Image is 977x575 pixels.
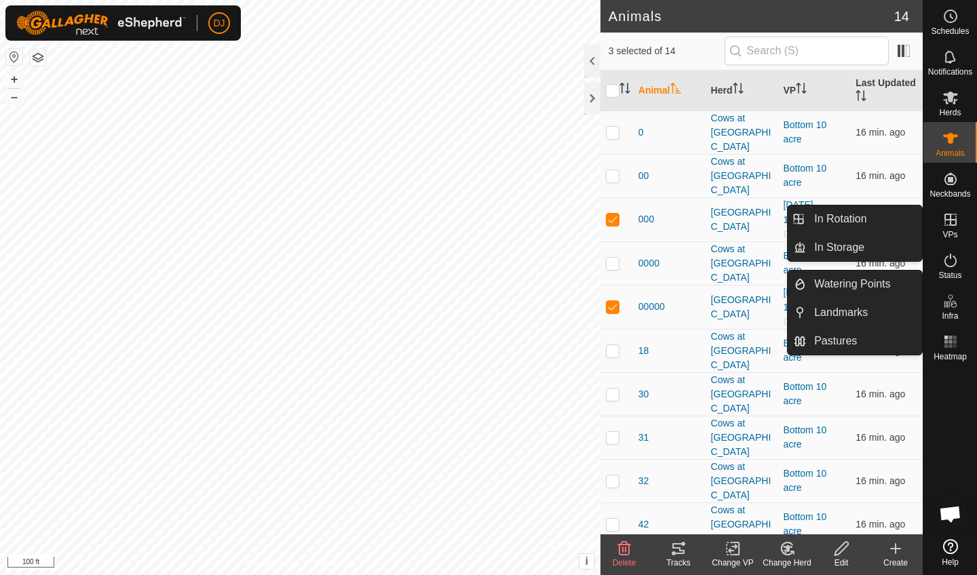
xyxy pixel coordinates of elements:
div: Change VP [706,557,760,569]
span: VPs [942,231,957,239]
button: Reset Map [6,49,22,65]
span: Status [938,271,961,279]
span: 0 [638,125,644,140]
span: 18 [638,344,649,358]
span: Heatmap [934,353,967,361]
li: Watering Points [788,271,922,298]
div: Create [868,557,923,569]
span: Oct 9, 2025 at 8:45 PM [856,170,905,181]
li: Pastures [788,328,922,355]
span: 42 [638,517,649,532]
span: i [586,555,588,567]
p-sorticon: Activate to sort [670,85,681,96]
span: 14 [894,6,909,26]
a: Pastures [806,328,922,355]
span: Infra [942,312,958,320]
div: Tracks [651,557,706,569]
th: Herd [706,71,778,111]
span: 000 [638,212,654,226]
button: Map Layers [30,49,46,66]
span: Landmarks [814,304,868,321]
span: 30 [638,387,649,401]
span: OFF [783,316,802,327]
span: In Storage [814,239,864,256]
span: Oct 9, 2025 at 8:45 PM [856,475,905,486]
a: Bottom 10 acre [783,511,826,536]
h2: Animals [609,8,894,24]
span: Oct 9, 2025 at 8:45 PM [856,389,905,399]
div: Edit [814,557,868,569]
span: Oct 9, 2025 at 8:45 PM [856,258,905,269]
span: 00 [638,169,649,183]
p-sorticon: Activate to sort [856,92,866,103]
a: [DATE] 193652 [783,199,815,225]
span: 31 [638,431,649,445]
a: Help [923,534,977,572]
a: Bottom 10 acre [783,163,826,188]
div: Open chat [930,494,971,534]
span: Oct 9, 2025 at 8:45 PM [856,127,905,138]
img: Gallagher Logo [16,11,186,35]
div: Change Herd [760,557,814,569]
span: In Rotation [814,211,866,227]
a: Bottom 10 acre [783,381,826,406]
a: In Rotation [806,205,922,233]
input: Search (S) [725,37,889,65]
p-sorticon: Activate to sort [796,85,807,96]
p-sorticon: Activate to sort [733,85,744,96]
span: Schedules [931,27,969,35]
a: Bottom 10 acre [783,338,826,363]
div: Cows at [GEOGRAPHIC_DATA] [711,242,773,285]
a: In Storage [806,234,922,261]
div: Cows at [GEOGRAPHIC_DATA] [711,111,773,154]
a: Contact Us [313,557,353,570]
a: Watering Points [806,271,922,298]
div: Cows at [GEOGRAPHIC_DATA] [711,503,773,546]
span: Oct 9, 2025 at 8:45 PM [856,345,905,356]
div: Cows at [GEOGRAPHIC_DATA] [711,330,773,372]
a: [DATE] 193652 [783,287,815,313]
span: 0000 [638,256,659,271]
a: Privacy Policy [246,557,297,570]
span: Herds [939,108,961,117]
th: Animal [633,71,706,111]
span: Neckbands [930,190,970,198]
span: Pastures [814,333,857,349]
span: 3 selected of 14 [609,44,725,58]
span: 32 [638,474,649,488]
button: – [6,89,22,105]
a: Bottom 10 acre [783,468,826,493]
span: Notifications [928,68,972,76]
th: Last Updated [850,71,923,111]
span: Delete [613,558,636,568]
li: In Rotation [788,205,922,233]
span: DJ [213,16,225,31]
span: Oct 9, 2025 at 8:45 PM [856,432,905,443]
div: Cows at [GEOGRAPHIC_DATA] [711,373,773,416]
span: Watering Points [814,276,890,292]
span: Animals [936,149,965,157]
a: Landmarks [806,299,922,326]
p-sorticon: Activate to sort [619,85,630,96]
div: Cows at [GEOGRAPHIC_DATA] [711,155,773,197]
span: Oct 9, 2025 at 8:45 PM [856,519,905,530]
a: Bottom 10 acre [783,119,826,144]
button: + [6,71,22,87]
li: In Storage [788,234,922,261]
span: Help [942,558,959,566]
a: Bottom 10 acre [783,424,826,450]
span: OFF [783,229,802,239]
div: [GEOGRAPHIC_DATA] [711,293,773,321]
a: Bottom 10 acre [783,250,826,275]
th: VP [778,71,850,111]
div: Cows at [GEOGRAPHIC_DATA] [711,416,773,459]
div: [GEOGRAPHIC_DATA] [711,205,773,234]
span: 00000 [638,300,665,314]
div: Cows at [GEOGRAPHIC_DATA] [711,460,773,502]
li: Landmarks [788,299,922,326]
button: i [579,554,594,569]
